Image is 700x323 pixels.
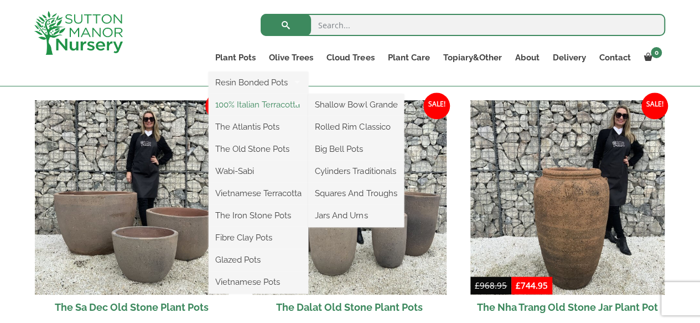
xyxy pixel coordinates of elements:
img: The Sa Dec Old Stone Plant Pots [35,100,229,295]
a: The Atlantis Pots [209,119,308,135]
a: Sale! The Dalat Old Stone Plant Pots [252,100,447,320]
bdi: 744.95 [516,280,548,291]
input: Search... [261,14,665,36]
a: Cylinders Traditionals [308,163,404,180]
span: Sale! [205,93,232,119]
a: Olive Trees [262,50,320,65]
a: Cloud Trees [320,50,381,65]
h2: The Dalat Old Stone Plant Pots [252,295,447,320]
a: Plant Pots [209,50,262,65]
a: Wabi-Sabi [209,163,308,180]
a: Fibre Clay Pots [209,229,308,246]
img: The Nha Trang Old Stone Jar Plant Pot [470,100,665,295]
span: £ [516,280,521,291]
a: Big Bell Pots [308,141,404,157]
a: Glazed Pots [209,252,308,268]
a: Sale! The Nha Trang Old Stone Jar Plant Pot [470,100,665,320]
bdi: 968.95 [475,280,507,291]
a: 0 [637,50,665,65]
img: logo [34,11,123,55]
a: Delivery [546,50,592,65]
span: Sale! [641,93,668,119]
a: Rolled Rim Classico [308,119,404,135]
a: Jars And Urns [308,207,404,224]
a: Contact [592,50,637,65]
a: About [508,50,546,65]
span: Sale! [423,93,450,119]
a: Resin Bonded Pots [209,74,308,91]
h2: The Nha Trang Old Stone Jar Plant Pot [470,295,665,320]
h2: The Sa Dec Old Stone Plant Pots [35,295,229,320]
a: Sale! The Sa Dec Old Stone Plant Pots [35,100,229,320]
a: 100% Italian Terracotta [209,96,308,113]
a: Squares And Troughs [308,185,404,202]
a: Vietnamese Terracotta [209,185,308,202]
a: Plant Care [381,50,436,65]
span: 0 [651,47,662,58]
a: The Iron Stone Pots [209,207,308,224]
a: The Old Stone Pots [209,141,308,157]
a: Topiary&Other [436,50,508,65]
span: £ [475,280,480,291]
a: Vietnamese Pots [209,274,308,290]
a: Shallow Bowl Grande [308,96,404,113]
